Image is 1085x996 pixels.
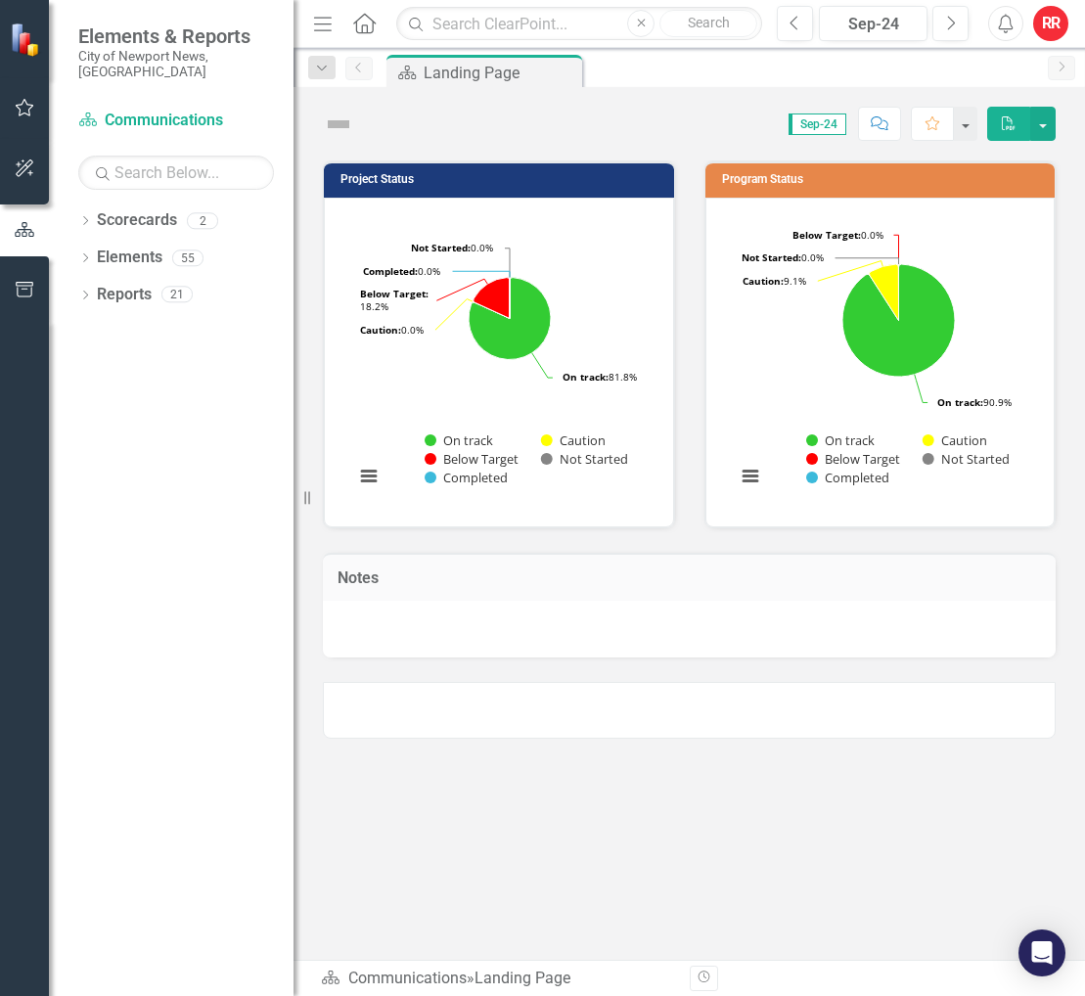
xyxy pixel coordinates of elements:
text: 90.9% [937,395,1012,409]
h3: Project Status [340,173,664,186]
button: Show Not Started [923,451,1009,469]
tspan: Not Started: [411,241,471,254]
text: 0.0% [363,264,440,278]
button: Sep-24 [819,6,927,41]
button: View chart menu, Chart [737,463,764,490]
div: 2 [187,212,218,229]
div: Chart. Highcharts interactive chart. [726,213,1035,507]
button: Show Caution [923,432,986,450]
text: Not Started [940,450,1009,468]
text: Caution [560,431,606,449]
svg: Interactive chart [726,213,1034,507]
span: Search [688,15,730,30]
div: Open Intercom Messenger [1018,929,1065,976]
img: Not Defined [323,109,354,140]
img: ClearPoint Strategy [10,22,45,57]
a: Communications [348,969,467,987]
tspan: On track: [563,370,609,384]
div: 21 [161,287,193,303]
tspan: Caution: [743,274,784,288]
text: Below Target [825,450,900,468]
path: On track, 10. [842,264,955,377]
text: 0.0% [792,228,883,242]
text: On track [443,431,493,449]
button: Show Below Target [806,451,901,469]
text: 81.8% [563,370,637,384]
div: Landing Page [475,969,570,987]
a: Reports [97,284,152,306]
button: RR [1033,6,1068,41]
text: 0.0% [411,241,493,254]
div: 55 [172,249,203,266]
text: Below Target [443,450,519,468]
h3: Notes [338,569,1041,587]
div: » [321,968,675,990]
button: Show Completed [806,470,888,487]
button: Show Below Target [425,451,520,469]
text: 0.0% [360,323,424,337]
text: 18.2% [360,287,429,313]
text: 0.0% [742,250,824,264]
a: Elements [97,247,162,269]
div: Chart. Highcharts interactive chart. [344,213,654,507]
text: Not Started [560,450,628,468]
a: Scorecards [97,209,177,232]
path: Caution, 1. [869,264,898,320]
tspan: Caution: [360,323,401,337]
button: Show Caution [541,432,605,450]
tspan: Below Target: [360,287,429,300]
tspan: Completed: [363,264,418,278]
tspan: Not Started: [742,250,801,264]
tspan: Below Target: [792,228,861,242]
span: Sep-24 [789,113,846,135]
small: City of Newport News, [GEOGRAPHIC_DATA] [78,48,274,80]
div: Landing Page [424,61,577,85]
path: Below Target, 2. [474,278,510,319]
text: On track [825,431,875,449]
tspan: On track: [937,395,983,409]
input: Search ClearPoint... [396,7,762,41]
text: Completed [443,469,508,486]
text: Caution [940,431,986,449]
path: On track, 9. [469,278,551,360]
input: Search Below... [78,156,274,190]
span: Elements & Reports [78,24,274,48]
button: Show On track [425,432,493,450]
button: Show On track [806,432,875,450]
svg: Interactive chart [344,213,653,507]
button: Show Completed [425,470,507,487]
button: View chart menu, Chart [355,463,383,490]
h3: Program Status [722,173,1046,186]
a: Communications [78,110,274,132]
button: Show Not Started [541,451,627,469]
button: Search [659,10,757,37]
div: Sep-24 [826,13,921,36]
text: Completed [825,469,889,486]
text: 9.1% [743,274,806,288]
